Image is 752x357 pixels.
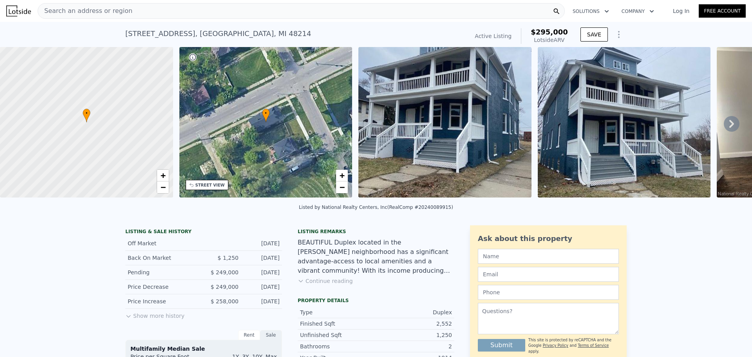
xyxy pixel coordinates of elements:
span: $ 258,000 [211,298,239,304]
div: [DATE] [245,297,280,305]
span: + [160,170,165,180]
span: Active Listing [475,33,512,39]
span: $ 249,000 [211,284,239,290]
span: + [340,170,345,180]
span: • [83,110,90,117]
div: Finished Sqft [300,320,376,328]
div: [DATE] [245,239,280,247]
span: $ 249,000 [211,269,239,275]
span: • [262,110,270,117]
div: Price Decrease [128,283,197,291]
a: Zoom out [336,181,348,193]
input: Email [478,267,619,282]
div: 2,552 [376,320,452,328]
input: Phone [478,285,619,300]
a: Privacy Policy [543,343,568,348]
div: BEAUTIFUL Duplex located in the [PERSON_NAME] neighborhood has a significant advantage-access to ... [298,238,454,275]
div: This site is protected by reCAPTCHA and the Google and apply. [528,337,619,354]
div: [STREET_ADDRESS] , [GEOGRAPHIC_DATA] , MI 48214 [125,28,311,39]
div: Sale [260,330,282,340]
div: Pending [128,268,197,276]
a: Zoom in [336,170,348,181]
div: Bathrooms [300,343,376,350]
div: Lotside ARV [531,36,568,44]
div: [DATE] [245,283,280,291]
div: Price Increase [128,297,197,305]
div: Listing remarks [298,228,454,235]
div: Ask about this property [478,233,619,244]
a: Free Account [699,4,746,18]
div: STREET VIEW [195,182,225,188]
div: Property details [298,297,454,304]
button: SAVE [580,27,608,42]
img: Sale: 139681535 Parcel: 48499229 [538,47,711,198]
div: [DATE] [245,254,280,262]
div: Back On Market [128,254,197,262]
div: LISTING & SALE HISTORY [125,228,282,236]
img: Lotside [6,5,31,16]
button: Submit [478,339,525,352]
span: $295,000 [531,28,568,36]
button: Company [615,4,660,18]
span: $ 1,250 [218,255,239,261]
div: [DATE] [245,268,280,276]
a: Log In [663,7,699,15]
div: Type [300,308,376,316]
a: Zoom out [157,181,169,193]
input: Name [478,249,619,264]
button: Show Options [611,27,627,42]
button: Solutions [566,4,615,18]
div: Rent [238,330,260,340]
img: Sale: 139681535 Parcel: 48499229 [358,47,531,198]
a: Zoom in [157,170,169,181]
div: 1,250 [376,331,452,339]
div: • [262,109,270,122]
div: Listed by National Realty Centers, Inc (RealComp #20240089915) [299,205,453,210]
span: − [160,182,165,192]
div: Duplex [376,308,452,316]
a: Terms of Service [578,343,609,348]
div: • [83,109,90,122]
span: Search an address or region [38,6,132,16]
div: Unfinished Sqft [300,331,376,339]
button: Show more history [125,309,184,320]
div: 2 [376,343,452,350]
div: Multifamily Median Sale [130,345,277,353]
button: Continue reading [298,277,353,285]
span: − [340,182,345,192]
div: Off Market [128,239,197,247]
